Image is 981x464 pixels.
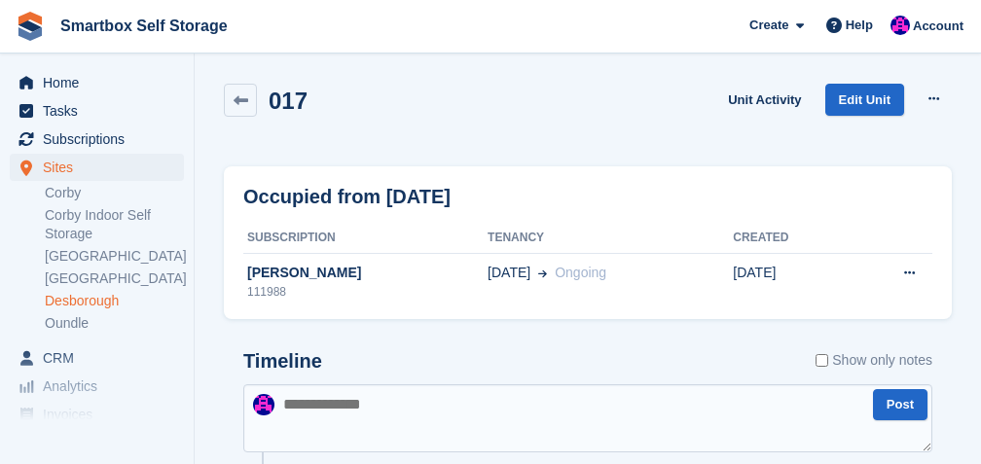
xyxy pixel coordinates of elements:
a: [GEOGRAPHIC_DATA] [45,247,184,266]
img: stora-icon-8386f47178a22dfd0bd8f6a31ec36ba5ce8667c1dd55bd0f319d3a0aa187defe.svg [16,12,45,41]
span: [DATE] [488,263,530,283]
label: Show only notes [816,350,932,371]
span: Invoices [43,401,160,428]
a: menu [10,97,184,125]
span: Tasks [43,97,160,125]
a: Corby Indoor Self Storage [45,206,184,243]
a: menu [10,154,184,181]
h2: Timeline [243,350,322,373]
span: Create [749,16,788,35]
h2: Occupied from [DATE] [243,182,451,211]
span: CRM [43,344,160,372]
span: Subscriptions [43,125,160,153]
a: menu [10,401,184,428]
a: [GEOGRAPHIC_DATA] [45,269,184,288]
th: Subscription [243,223,488,254]
span: Help [846,16,873,35]
a: Corby [45,184,184,202]
th: Created [733,223,848,254]
a: Desborough [45,292,184,310]
a: Edit Unit [825,84,904,116]
a: Oundle [45,314,184,333]
a: Smartbox Self Storage [53,10,236,42]
a: menu [10,125,184,153]
a: menu [10,373,184,400]
button: Post [873,389,927,421]
span: Account [913,17,963,36]
span: Sites [43,154,160,181]
th: Tenancy [488,223,733,254]
span: Analytics [43,373,160,400]
input: Show only notes [816,350,828,371]
img: Sam Austin [253,394,274,415]
div: 111988 [243,283,488,301]
td: [DATE] [733,253,848,311]
span: Home [43,69,160,96]
a: menu [10,69,184,96]
span: Ongoing [555,265,606,280]
img: Sam Austin [890,16,910,35]
a: menu [10,344,184,372]
a: Unit Activity [720,84,809,116]
div: [PERSON_NAME] [243,263,488,283]
h2: 017 [269,88,308,114]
